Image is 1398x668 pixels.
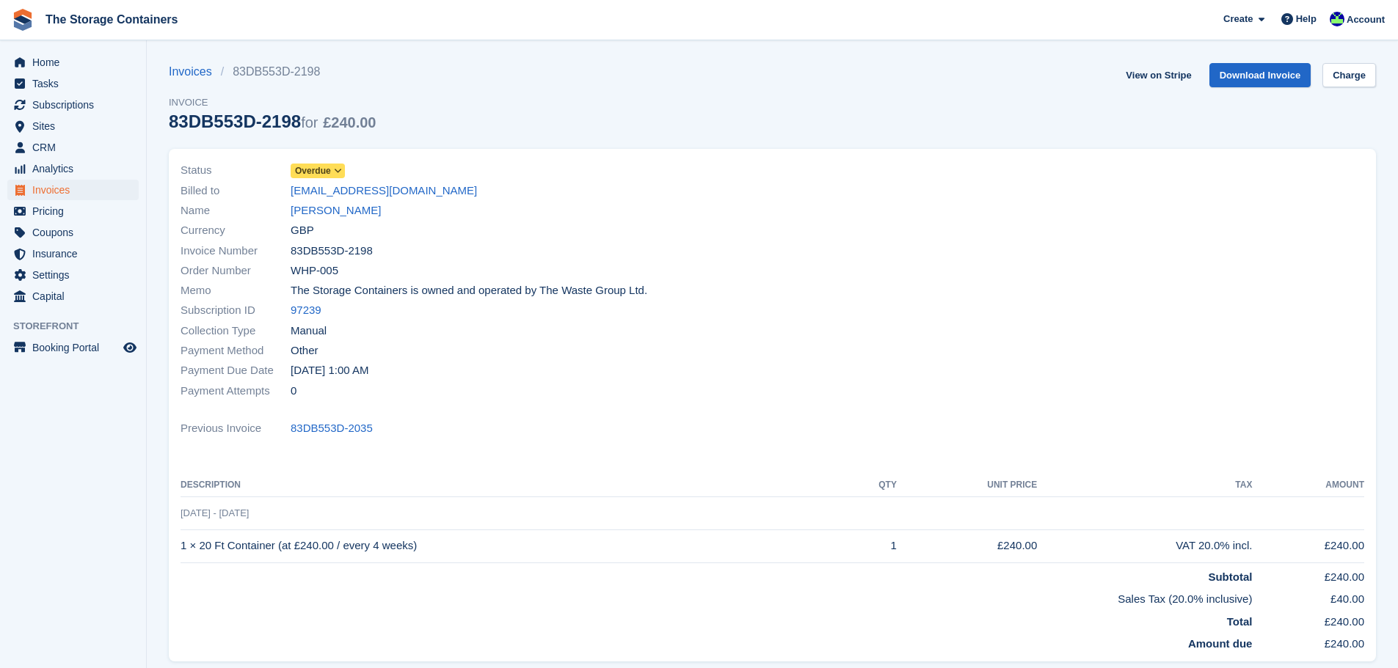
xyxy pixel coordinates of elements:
[301,114,318,131] span: for
[13,319,146,334] span: Storefront
[181,474,846,497] th: Description
[181,202,291,219] span: Name
[1252,608,1364,631] td: £240.00
[12,9,34,31] img: stora-icon-8386f47178a22dfd0bd8f6a31ec36ba5ce8667c1dd55bd0f319d3a0aa187defe.svg
[181,183,291,199] span: Billed to
[291,323,327,339] span: Manual
[846,474,897,497] th: QTY
[181,222,291,239] span: Currency
[1223,12,1253,26] span: Create
[323,114,376,131] span: £240.00
[7,201,139,221] a: menu
[7,95,139,115] a: menu
[32,201,120,221] span: Pricing
[897,529,1037,562] td: £240.00
[121,339,139,356] a: Preview store
[32,222,120,243] span: Coupons
[1347,12,1385,27] span: Account
[181,507,249,518] span: [DATE] - [DATE]
[7,73,139,94] a: menu
[181,383,291,400] span: Payment Attempts
[181,342,291,359] span: Payment Method
[1296,12,1317,26] span: Help
[181,323,291,339] span: Collection Type
[1330,12,1344,26] img: Stacy Williams
[7,180,139,200] a: menu
[181,162,291,179] span: Status
[7,337,139,358] a: menu
[32,137,120,158] span: CRM
[169,95,376,110] span: Invoice
[291,162,345,179] a: Overdue
[1208,570,1252,583] strong: Subtotal
[1037,474,1252,497] th: Tax
[32,180,120,200] span: Invoices
[7,116,139,136] a: menu
[7,286,139,307] a: menu
[7,52,139,73] a: menu
[181,420,291,437] span: Previous Invoice
[1252,585,1364,608] td: £40.00
[291,302,321,319] a: 97239
[846,529,897,562] td: 1
[295,164,331,177] span: Overdue
[291,222,314,239] span: GBP
[897,474,1037,497] th: Unit Price
[1252,630,1364,653] td: £240.00
[32,286,120,307] span: Capital
[291,342,318,359] span: Other
[40,7,183,32] a: The Storage Containers
[7,158,139,179] a: menu
[32,337,120,358] span: Booking Portal
[1252,474,1364,497] th: Amount
[181,362,291,379] span: Payment Due Date
[169,63,376,81] nav: breadcrumbs
[32,73,120,94] span: Tasks
[1322,63,1376,87] a: Charge
[1209,63,1311,87] a: Download Invoice
[291,383,296,400] span: 0
[291,282,647,299] span: The Storage Containers is owned and operated by The Waste Group Ltd.
[291,202,381,219] a: [PERSON_NAME]
[291,263,338,279] span: WHP-005
[32,158,120,179] span: Analytics
[32,52,120,73] span: Home
[1120,63,1197,87] a: View on Stripe
[32,116,120,136] span: Sites
[181,585,1252,608] td: Sales Tax (20.0% inclusive)
[169,111,376,131] div: 83DB553D-2198
[7,137,139,158] a: menu
[7,265,139,285] a: menu
[32,265,120,285] span: Settings
[1037,537,1252,554] div: VAT 20.0% incl.
[181,302,291,319] span: Subscription ID
[7,243,139,264] a: menu
[1252,562,1364,585] td: £240.00
[291,420,373,437] a: 83DB553D-2035
[7,222,139,243] a: menu
[169,63,221,81] a: Invoices
[181,263,291,279] span: Order Number
[32,243,120,264] span: Insurance
[181,282,291,299] span: Memo
[1252,529,1364,562] td: £240.00
[291,183,477,199] a: [EMAIL_ADDRESS][DOMAIN_NAME]
[32,95,120,115] span: Subscriptions
[1227,615,1253,628] strong: Total
[291,243,373,260] span: 83DB553D-2198
[181,243,291,260] span: Invoice Number
[291,362,368,379] time: 2025-08-22 00:00:00 UTC
[181,529,846,562] td: 1 × 20 Ft Container (at £240.00 / every 4 weeks)
[1188,637,1253,650] strong: Amount due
